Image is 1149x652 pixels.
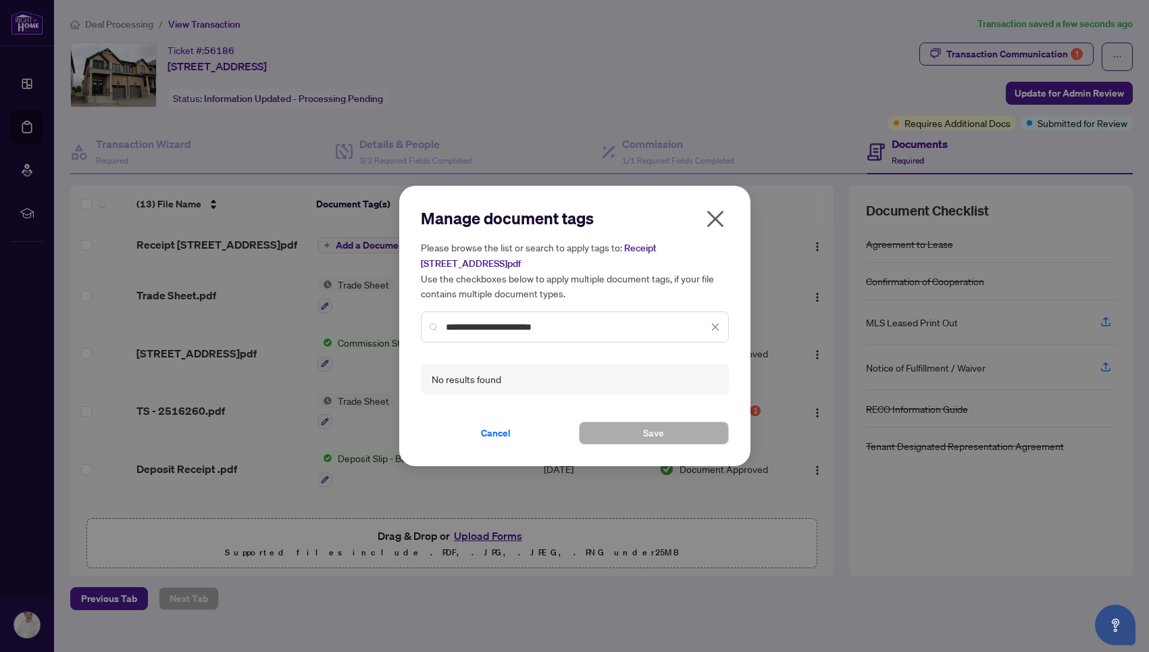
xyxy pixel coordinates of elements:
span: close [705,208,726,230]
h5: Please browse the list or search to apply tags to: Use the checkboxes below to apply multiple doc... [421,240,729,301]
button: Open asap [1095,605,1135,645]
div: No results found [432,372,501,387]
button: Save [579,422,729,445]
span: Receipt [STREET_ADDRESS]pdf [421,242,657,270]
span: close [711,322,720,332]
button: Cancel [421,422,571,445]
h2: Manage document tags [421,207,729,229]
span: Cancel [481,422,511,444]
